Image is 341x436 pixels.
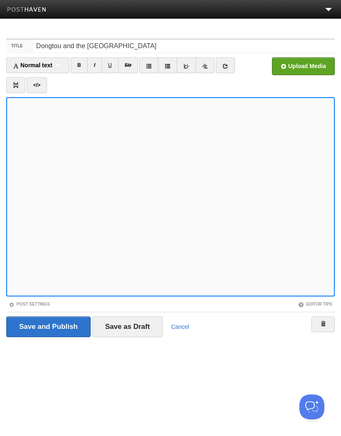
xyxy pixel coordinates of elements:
[118,57,138,73] a: Str
[92,316,163,337] input: Save as Draft
[27,77,47,93] a: </>
[171,323,189,330] a: Cancel
[13,62,52,69] span: Normal text
[87,57,102,73] a: I
[7,7,47,13] img: Posthaven-bar
[101,57,119,73] a: U
[13,82,19,88] img: pagebreak-icon.png
[9,302,50,306] a: Post Settings
[299,394,324,419] iframe: Help Scout Beacon - Open
[6,39,34,53] label: Title
[6,316,91,337] input: Save and Publish
[125,62,132,68] del: Str
[71,57,88,73] a: B
[298,302,332,306] a: Editor Tips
